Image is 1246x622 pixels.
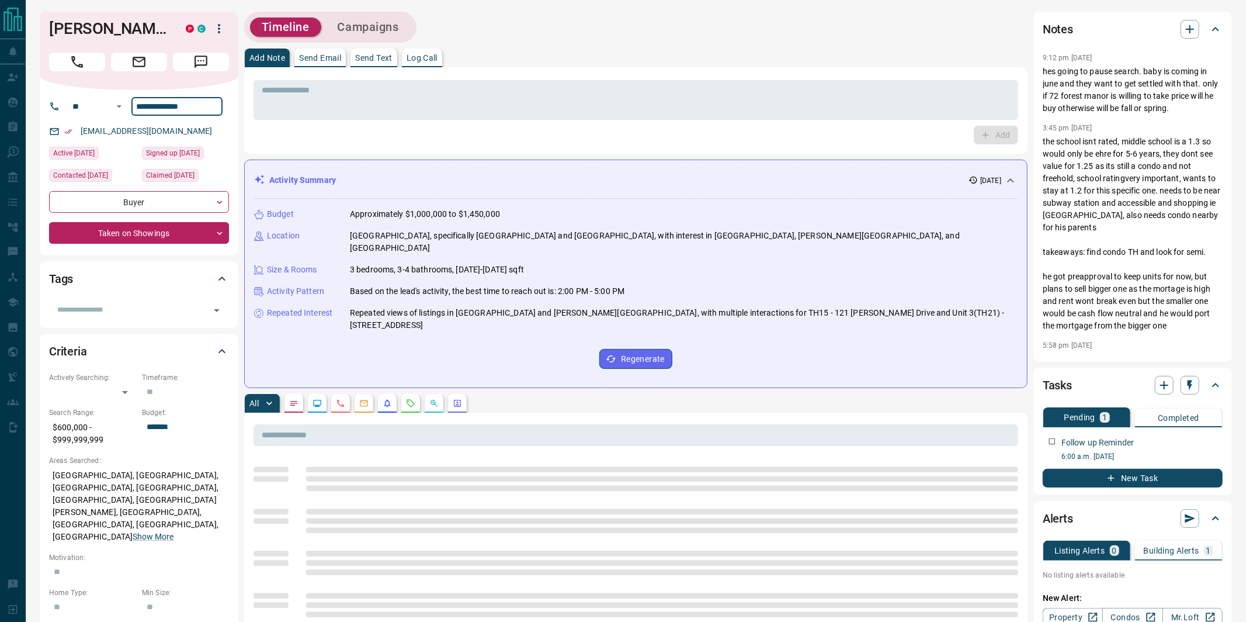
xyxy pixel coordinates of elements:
button: Campaigns [326,18,411,37]
div: Tasks [1043,371,1223,399]
svg: Agent Actions [453,399,462,408]
p: Repeated views of listings in [GEOGRAPHIC_DATA] and [PERSON_NAME][GEOGRAPHIC_DATA], with multiple... [350,307,1018,331]
svg: Lead Browsing Activity [313,399,322,408]
p: [GEOGRAPHIC_DATA], specifically [GEOGRAPHIC_DATA] and [GEOGRAPHIC_DATA], with interest in [GEOGRA... [350,230,1018,254]
p: Add Note [249,54,285,62]
p: New Alert: [1043,592,1223,604]
p: the school isnt rated, middle school is a 1.3 so would only be ehre for 5-6 years, they dont see ... [1043,136,1223,332]
button: Open [209,302,225,319]
p: Size & Rooms [267,264,317,276]
p: Completed [1158,414,1199,422]
div: Criteria [49,337,229,365]
p: 6:00 a.m. [DATE] [1061,451,1223,462]
p: 0 [1112,547,1117,555]
p: Budget [267,208,294,220]
p: Areas Searched: [49,455,229,466]
button: Regenerate [599,349,672,369]
div: Taken on Showings [49,222,229,244]
p: hes going to pause search. baby is coming in june and they want to get settled with that. only if... [1043,65,1223,115]
p: All [249,399,259,407]
h2: Notes [1043,20,1073,39]
span: Call [49,53,105,71]
p: 3 bedrooms, 3-4 bathrooms, [DATE]-[DATE] sqft [350,264,524,276]
p: Min Size: [142,588,229,598]
button: Open [112,99,126,113]
svg: Emails [359,399,369,408]
p: Pending [1064,413,1095,421]
p: Motivation: [49,552,229,563]
p: [GEOGRAPHIC_DATA], [GEOGRAPHIC_DATA], [GEOGRAPHIC_DATA], [GEOGRAPHIC_DATA], [GEOGRAPHIC_DATA], [G... [49,466,229,547]
h2: Tags [49,269,73,288]
p: Activity Summary [269,174,336,186]
div: Thu Apr 24 2025 [49,169,136,185]
span: Message [173,53,229,71]
button: Timeline [250,18,321,37]
p: 3:45 pm [DATE] [1043,124,1092,132]
svg: Email Verified [64,127,72,136]
p: Listing Alerts [1054,547,1105,555]
svg: Listing Alerts [383,399,392,408]
span: Email [111,53,167,71]
span: Claimed [DATE] [146,170,195,181]
p: $600,000 - $999,999,999 [49,418,136,450]
span: Active [DATE] [53,147,95,159]
p: Actively Searching: [49,372,136,383]
p: 1 [1102,413,1107,421]
div: Alerts [1043,504,1223,533]
p: Repeated Interest [267,307,332,319]
p: 1 [1206,547,1211,555]
p: Send Text [355,54,393,62]
div: Buyer [49,191,229,213]
p: Activity Pattern [267,285,324,298]
p: Location [267,230,300,242]
h1: [PERSON_NAME] [49,19,168,38]
h2: Tasks [1043,376,1072,395]
span: Signed up [DATE] [146,147,200,159]
svg: Requests [406,399,415,408]
div: Notes [1043,15,1223,43]
div: property.ca [186,25,194,33]
p: No listing alerts available [1043,570,1223,580]
p: Send Email [299,54,341,62]
p: 9:12 pm [DATE] [1043,54,1092,62]
p: 5:58 pm [DATE] [1043,341,1092,350]
h2: Alerts [1043,509,1073,528]
button: New Task [1043,469,1223,488]
p: Budget: [142,407,229,418]
svg: Opportunities [429,399,439,408]
p: Building Alerts [1144,547,1199,555]
p: Approximately $1,000,000 to $1,450,000 [350,208,500,220]
p: Search Range: [49,407,136,418]
div: Fri Oct 26 2018 [142,147,229,163]
div: Activity Summary[DATE] [254,170,1018,191]
p: Log Call [407,54,438,62]
div: condos.ca [197,25,206,33]
p: Based on the lead's activity, the best time to reach out is: 2:00 PM - 5:00 PM [350,285,624,298]
h2: Criteria [49,342,87,361]
p: [DATE] [980,175,1001,186]
div: Mon Aug 11 2025 [49,147,136,163]
span: Contacted [DATE] [53,170,108,181]
p: Follow up Reminder [1061,437,1134,449]
p: Timeframe: [142,372,229,383]
p: Home Type: [49,588,136,598]
a: [EMAIL_ADDRESS][DOMAIN_NAME] [81,126,213,136]
button: Show More [133,531,173,543]
svg: Notes [289,399,299,408]
div: Tags [49,265,229,293]
svg: Calls [336,399,345,408]
div: Fri Oct 06 2023 [142,169,229,185]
